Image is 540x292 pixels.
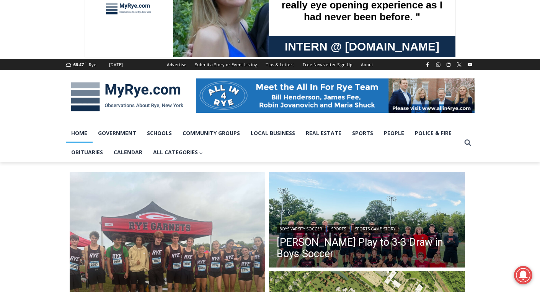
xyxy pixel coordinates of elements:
[89,61,96,68] div: Rye
[93,124,142,143] a: Government
[261,59,299,70] a: Tips & Letters
[73,62,83,67] span: 66.47
[2,79,75,108] span: Open Tues. - Sun. [PHONE_NUMBER]
[66,77,188,117] img: MyRye.com
[193,0,362,74] div: "[PERSON_NAME] and I covered the [DATE] Parade, which was a really eye opening experience as I ha...
[409,124,457,143] a: Police & Fire
[245,124,300,143] a: Local Business
[444,60,453,69] a: Linkedin
[108,143,148,162] a: Calendar
[0,77,77,95] a: Open Tues. - Sun. [PHONE_NUMBER]
[109,61,123,68] div: [DATE]
[200,76,355,93] span: Intern @ [DOMAIN_NAME]
[328,225,349,233] a: Sports
[148,143,209,162] button: Child menu of All Categories
[299,59,357,70] a: Free Newsletter Sign Up
[357,59,377,70] a: About
[269,172,465,270] img: (PHOTO: The 2025 Rye Boys Varsity Soccer team. Contributed.)
[277,237,457,259] a: [PERSON_NAME] Play to 3-3 Draw in Boys Soccer
[191,59,261,70] a: Submit a Story or Event Listing
[66,124,461,162] nav: Primary Navigation
[455,60,464,69] a: X
[142,124,177,143] a: Schools
[85,60,86,65] span: F
[277,223,457,233] div: | |
[352,225,398,233] a: Sports Game Story
[196,78,475,113] img: All in for Rye
[269,172,465,270] a: Read More Rye, Harrison Play to 3-3 Draw in Boys Soccer
[465,60,475,69] a: YouTube
[184,74,371,95] a: Intern @ [DOMAIN_NAME]
[177,124,245,143] a: Community Groups
[163,59,377,70] nav: Secondary Navigation
[434,60,443,69] a: Instagram
[378,124,409,143] a: People
[66,124,93,143] a: Home
[277,225,325,233] a: Boys Varsity Soccer
[300,124,347,143] a: Real Estate
[79,48,113,91] div: "the precise, almost orchestrated movements of cutting and assembling sushi and [PERSON_NAME] mak...
[461,136,475,150] button: View Search Form
[66,143,108,162] a: Obituaries
[163,59,191,70] a: Advertise
[423,60,432,69] a: Facebook
[347,124,378,143] a: Sports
